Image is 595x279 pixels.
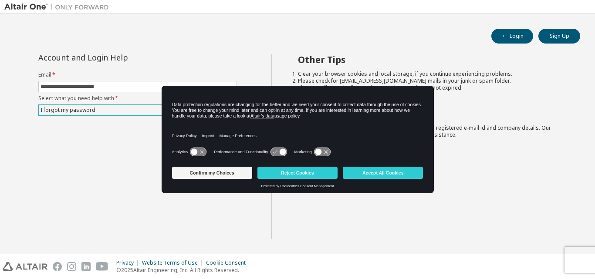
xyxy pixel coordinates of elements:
div: Account and Login Help [38,54,197,61]
img: youtube.svg [96,262,108,271]
img: linkedin.svg [81,262,91,271]
button: Login [491,29,533,44]
button: Sign Up [538,29,580,44]
img: Altair One [4,3,113,11]
img: facebook.svg [53,262,62,271]
div: I forgot my password [39,105,97,115]
div: Privacy [116,259,142,266]
h2: Other Tips [298,54,565,65]
img: instagram.svg [67,262,76,271]
div: Website Terms of Use [142,259,206,266]
li: Please verify that the links in the activation e-mails are not expired. [298,84,565,91]
label: Email [38,71,237,78]
div: Cookie Consent [206,259,251,266]
li: Please check for [EMAIL_ADDRESS][DOMAIN_NAME] mails in your junk or spam folder. [298,77,565,84]
li: Clear your browser cookies and local storage, if you continue experiencing problems. [298,71,565,77]
div: I forgot my password [39,105,237,115]
p: © 2025 Altair Engineering, Inc. All Rights Reserved. [116,266,251,274]
img: altair_logo.svg [3,262,47,271]
label: Select what you need help with [38,95,237,102]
